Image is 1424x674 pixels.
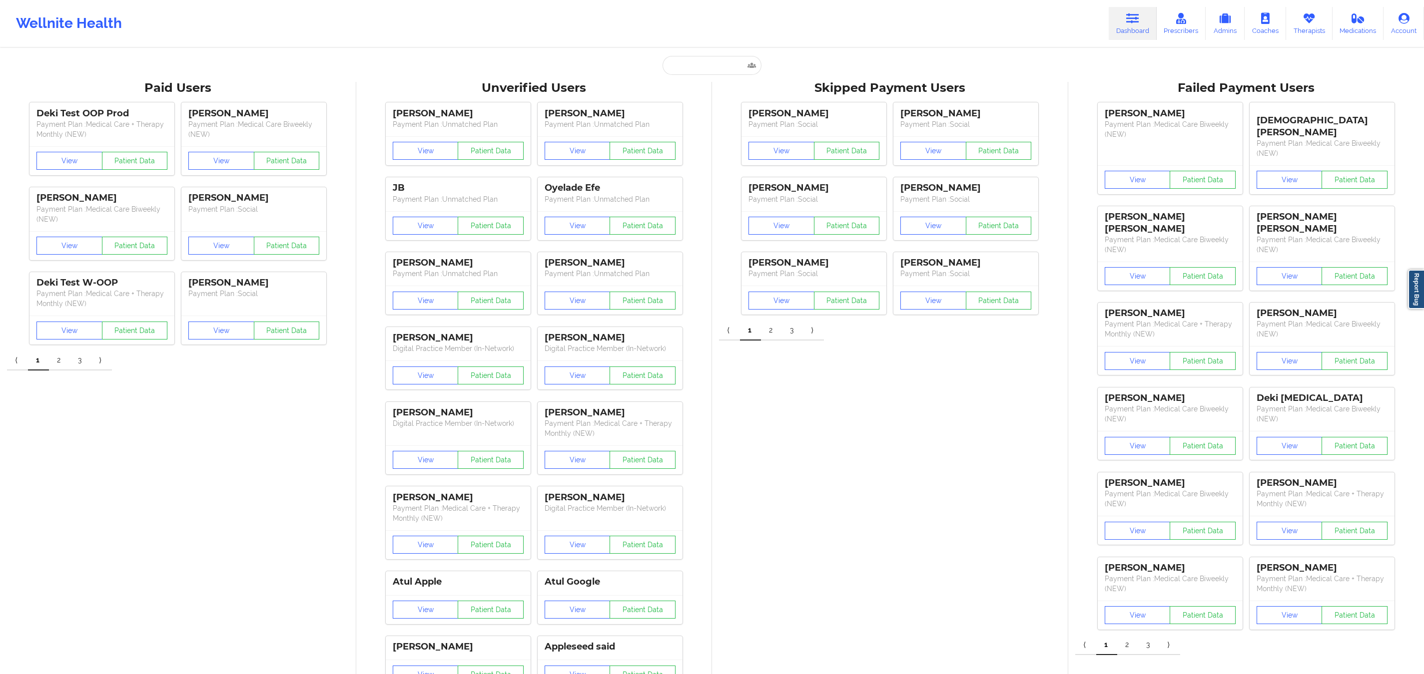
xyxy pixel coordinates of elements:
[1322,267,1388,285] button: Patient Data
[1075,635,1096,655] a: Previous item
[393,492,524,503] div: [PERSON_NAME]
[803,321,824,340] a: Next item
[393,407,524,418] div: [PERSON_NAME]
[7,350,28,370] a: Previous item
[70,350,91,370] a: 3
[1105,211,1236,234] div: [PERSON_NAME] [PERSON_NAME]
[188,192,319,204] div: [PERSON_NAME]
[1257,562,1388,574] div: [PERSON_NAME]
[1257,108,1388,138] div: [DEMOGRAPHIC_DATA][PERSON_NAME]
[748,182,879,194] div: [PERSON_NAME]
[36,192,167,204] div: [PERSON_NAME]
[610,601,676,619] button: Patient Data
[458,292,524,310] button: Patient Data
[1257,606,1323,624] button: View
[1117,635,1138,655] a: 2
[1286,7,1333,40] a: Therapists
[1105,235,1236,255] p: Payment Plan : Medical Care Biweekly (NEW)
[36,119,167,139] p: Payment Plan : Medical Care + Therapy Monthly (NEW)
[900,217,966,235] button: View
[1257,352,1323,370] button: View
[102,152,168,170] button: Patient Data
[748,269,879,279] p: Payment Plan : Social
[36,108,167,119] div: Deki Test OOP Prod
[966,292,1032,310] button: Patient Data
[1257,235,1388,255] p: Payment Plan : Medical Care Biweekly (NEW)
[458,536,524,554] button: Patient Data
[814,142,880,160] button: Patient Data
[393,536,459,554] button: View
[36,277,167,289] div: Deki Test W-OOP
[1105,119,1236,139] p: Payment Plan : Medical Care Biweekly (NEW)
[1105,319,1236,339] p: Payment Plan : Medical Care + Therapy Monthly (NEW)
[900,182,1031,194] div: [PERSON_NAME]
[458,142,524,160] button: Patient Data
[393,641,524,653] div: [PERSON_NAME]
[748,257,879,269] div: [PERSON_NAME]
[1257,267,1323,285] button: View
[748,194,879,204] p: Payment Plan : Social
[1257,404,1388,424] p: Payment Plan : Medical Care Biweekly (NEW)
[1170,352,1236,370] button: Patient Data
[49,350,70,370] a: 2
[393,366,459,384] button: View
[188,289,319,299] p: Payment Plan : Social
[36,152,102,170] button: View
[1257,138,1388,158] p: Payment Plan : Medical Care Biweekly (NEW)
[748,119,879,129] p: Payment Plan : Social
[188,119,319,139] p: Payment Plan : Medical Care Biweekly (NEW)
[1105,522,1171,540] button: View
[1333,7,1384,40] a: Medications
[1170,437,1236,455] button: Patient Data
[719,321,824,340] div: Pagination Navigation
[1105,404,1236,424] p: Payment Plan : Medical Care Biweekly (NEW)
[1322,352,1388,370] button: Patient Data
[610,366,676,384] button: Patient Data
[1105,267,1171,285] button: View
[545,576,676,588] div: Atul Google
[188,204,319,214] p: Payment Plan : Social
[1157,7,1206,40] a: Prescribers
[610,536,676,554] button: Patient Data
[900,292,966,310] button: View
[393,108,524,119] div: [PERSON_NAME]
[545,407,676,418] div: [PERSON_NAME]
[1322,522,1388,540] button: Patient Data
[545,451,611,469] button: View
[393,182,524,194] div: JB
[545,366,611,384] button: View
[719,80,1061,96] div: Skipped Payment Users
[610,451,676,469] button: Patient Data
[1109,7,1157,40] a: Dashboard
[545,601,611,619] button: View
[545,332,676,343] div: [PERSON_NAME]
[900,269,1031,279] p: Payment Plan : Social
[761,321,782,340] a: 2
[36,289,167,309] p: Payment Plan : Medical Care + Therapy Monthly (NEW)
[102,322,168,339] button: Patient Data
[1105,606,1171,624] button: View
[1384,7,1424,40] a: Account
[1105,392,1236,404] div: [PERSON_NAME]
[36,204,167,224] p: Payment Plan : Medical Care Biweekly (NEW)
[393,269,524,279] p: Payment Plan : Unmatched Plan
[782,321,803,340] a: 3
[458,601,524,619] button: Patient Data
[102,237,168,255] button: Patient Data
[188,152,254,170] button: View
[900,108,1031,119] div: [PERSON_NAME]
[458,451,524,469] button: Patient Data
[363,80,706,96] div: Unverified Users
[1170,606,1236,624] button: Patient Data
[28,350,49,370] a: 1
[1257,574,1388,594] p: Payment Plan : Medical Care + Therapy Monthly (NEW)
[1105,171,1171,189] button: View
[900,194,1031,204] p: Payment Plan : Social
[545,269,676,279] p: Payment Plan : Unmatched Plan
[393,217,459,235] button: View
[393,418,524,428] p: Digital Practice Member (In-Network)
[1257,211,1388,234] div: [PERSON_NAME] [PERSON_NAME]
[36,237,102,255] button: View
[1105,308,1236,319] div: [PERSON_NAME]
[545,108,676,119] div: [PERSON_NAME]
